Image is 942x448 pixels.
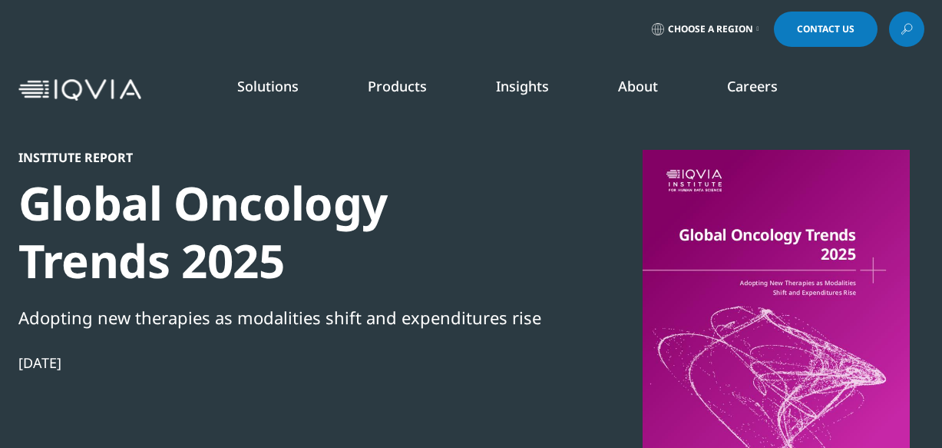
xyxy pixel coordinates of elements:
div: Global Oncology Trends 2025 [18,174,545,290]
div: Adopting new therapies as modalities shift and expenditures rise [18,304,545,330]
a: Careers [727,77,778,95]
a: Insights [496,77,549,95]
nav: Primary [147,54,924,126]
div: [DATE] [18,353,545,372]
span: Contact Us [797,25,854,34]
img: IQVIA Healthcare Information Technology and Pharma Clinical Research Company [18,79,141,101]
span: Choose a Region [668,23,753,35]
a: Products [368,77,427,95]
a: About [618,77,658,95]
div: Institute Report [18,150,545,165]
a: Contact Us [774,12,878,47]
a: Solutions [237,77,299,95]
